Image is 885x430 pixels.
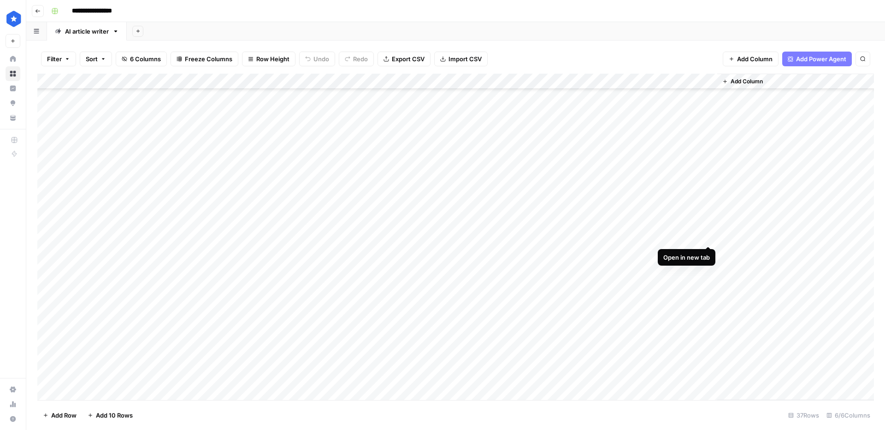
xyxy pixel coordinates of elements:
a: Home [6,52,20,66]
button: Redo [339,52,374,66]
button: Add 10 Rows [82,408,138,423]
span: Redo [353,54,368,64]
a: Browse [6,66,20,81]
span: Filter [47,54,62,64]
div: Open in new tab [663,253,710,262]
button: Add Column [723,52,779,66]
button: Import CSV [434,52,488,66]
button: Row Height [242,52,295,66]
span: Undo [313,54,329,64]
a: AI article writer [47,22,127,41]
a: Opportunities [6,96,20,110]
span: Add Power Agent [796,54,846,64]
button: 6 Columns [116,52,167,66]
button: Freeze Columns [171,52,238,66]
button: Workspace: ConsumerAffairs [6,7,20,30]
span: Add Row [51,411,77,420]
span: Add Column [731,77,763,86]
div: 37 Rows [785,408,823,423]
button: Add Power Agent [782,52,852,66]
div: AI article writer [65,27,109,36]
span: Import CSV [448,54,482,64]
span: Export CSV [392,54,425,64]
span: 6 Columns [130,54,161,64]
span: Add 10 Rows [96,411,133,420]
img: ConsumerAffairs Logo [6,11,22,27]
a: Usage [6,397,20,412]
span: Sort [86,54,98,64]
a: Insights [6,81,20,96]
span: Row Height [256,54,289,64]
span: Add Column [737,54,773,64]
button: Undo [299,52,335,66]
button: Help + Support [6,412,20,426]
button: Export CSV [378,52,431,66]
button: Add Column [719,76,767,87]
a: Settings [6,382,20,397]
div: 6/6 Columns [823,408,874,423]
button: Add Row [37,408,82,423]
span: Freeze Columns [185,54,232,64]
a: Your Data [6,110,20,125]
button: Filter [41,52,76,66]
button: Sort [80,52,112,66]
